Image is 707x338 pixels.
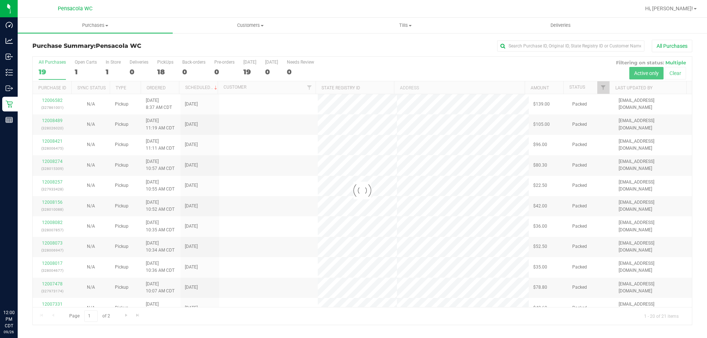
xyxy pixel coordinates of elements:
[6,100,13,108] inline-svg: Retail
[328,18,483,33] a: Tills
[497,40,644,51] input: Search Purchase ID, Original ID, State Registry ID or Customer Name...
[58,6,92,12] span: Pensacola WC
[6,116,13,124] inline-svg: Reports
[18,18,173,33] a: Purchases
[645,6,693,11] span: Hi, [PERSON_NAME]!
[173,18,328,33] a: Customers
[3,309,14,329] p: 12:00 PM CDT
[96,42,141,49] span: Pensacola WC
[652,40,692,52] button: All Purchases
[6,53,13,60] inline-svg: Inbound
[6,69,13,76] inline-svg: Inventory
[3,329,14,335] p: 09/26
[6,85,13,92] inline-svg: Outbound
[32,43,252,49] h3: Purchase Summary:
[173,22,327,29] span: Customers
[483,18,638,33] a: Deliveries
[6,37,13,45] inline-svg: Analytics
[7,279,29,301] iframe: Resource center
[6,21,13,29] inline-svg: Dashboard
[541,22,581,29] span: Deliveries
[328,22,482,29] span: Tills
[18,22,173,29] span: Purchases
